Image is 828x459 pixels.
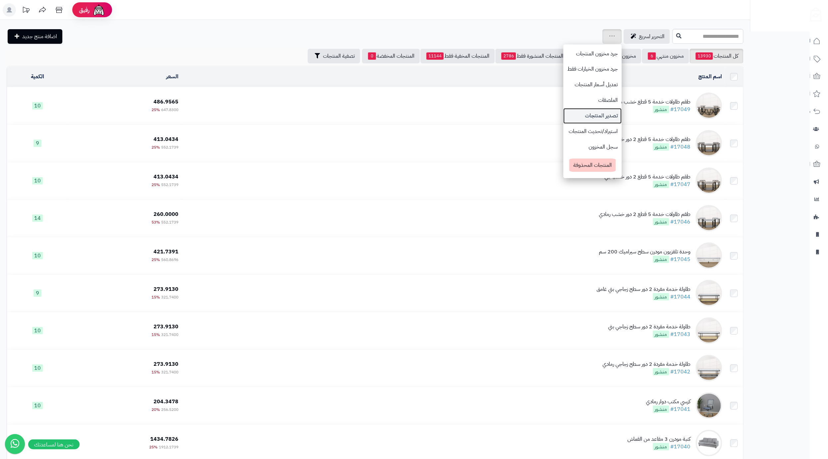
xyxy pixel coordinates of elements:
span: 10 [32,252,43,259]
span: 25% [152,107,160,113]
span: المنتجات المحذوفة [569,159,616,172]
span: 552.1739 [161,182,178,188]
span: 20% [152,407,160,413]
div: طقم طاولات خدمة 5 قطع خشب مع قاعدة معدنية [589,98,691,106]
div: طاولة خدمة مفردة 2 دور سطح زجاجي بني [608,323,691,331]
span: 15% [152,369,160,375]
a: اسم المنتج [699,73,722,81]
a: الملصقات [563,93,622,108]
div: طاولة خدمة مفردة 2 دور سطح زجاجي بني غامق [597,286,691,293]
span: التحرير لسريع [639,33,665,40]
a: اضافة منتج جديد [8,29,62,44]
span: 53% [152,219,160,225]
span: 552.1739 [161,219,178,225]
a: تصدير المنتجات [563,108,622,124]
span: منشور [653,331,669,338]
div: كرسي مكتب دوار رمادي [646,398,691,406]
img: طقم طاولات خدمة 5 قطع 2 دور خشب رمادي [696,205,722,231]
img: طاولة خدمة مفردة 2 دور سطح زجاجي رمادي [696,355,722,381]
span: منشور [653,406,669,413]
img: logo [806,5,822,22]
div: وحدة تلفزيون مودرن سطح سيراميك 200 سم [599,248,691,256]
a: #17042 [670,368,691,376]
img: كنبة مودرن 3 مقاعد من القماش [696,430,722,456]
span: 273.9130 [154,360,178,368]
span: 10 [32,102,43,109]
span: رفيق [79,6,90,14]
a: #17041 [670,405,691,413]
a: #17045 [670,255,691,263]
span: 9 [33,140,41,147]
a: استيراد/تحديث المنتجات [563,124,622,139]
span: 486.9565 [154,98,178,106]
span: 413.0434 [154,135,178,143]
span: منشور [653,143,669,151]
span: منشور [653,218,669,226]
span: 2786 [501,52,516,60]
span: 14 [32,215,43,222]
span: اضافة منتج جديد [22,33,57,40]
a: #17046 [670,218,691,226]
img: ai-face.png [92,3,105,17]
span: 204.3478 [154,398,178,406]
a: المنتجات المنشورة فقط2786 [495,49,569,63]
img: طقم طاولات خدمة 5 قطع 2 دور خشب بني غامق [696,130,722,157]
a: الكمية [31,73,44,81]
span: 552.1739 [161,144,178,150]
span: 25% [149,444,158,450]
span: 273.9130 [154,323,178,331]
span: منشور [653,443,669,450]
span: 10 [32,364,43,372]
div: طقم طاولات خدمة 5 قطع 2 دور خشب رمادي [599,211,691,218]
span: 273.9130 [154,285,178,293]
span: تصفية المنتجات [323,52,355,60]
div: طقم طاولات خدمة 5 قطع 2 دور خشب بني [605,173,691,181]
span: 13930 [696,52,713,60]
span: 647.8300 [161,107,178,113]
span: 1912.1739 [159,444,178,450]
a: #17043 [670,330,691,338]
span: 0 [368,52,376,60]
a: تحديثات المنصة [18,3,34,18]
img: طقم طاولات خدمة 5 قطع 2 دور خشب بني [696,167,722,194]
a: تعديل أسعار المنتجات [563,77,622,93]
span: 9 [33,290,41,297]
a: #17048 [670,143,691,151]
a: جرد مخزون المنتجات [563,46,622,62]
span: 413.0434 [154,173,178,181]
a: المنتجات المخفضة0 [362,49,420,63]
span: 260.0000 [154,210,178,218]
span: 10 [32,402,43,409]
a: سجل المخزون [563,139,622,155]
span: 15% [152,294,160,300]
span: 560.8696 [161,257,178,263]
div: كنبة مودرن 3 مقاعد من القماش [628,435,691,443]
span: 25% [152,182,160,188]
a: #17047 [670,180,691,188]
span: 1434.7826 [150,435,178,443]
a: جرد مخزون الخيارات فقط [563,61,622,77]
a: المنتجات المخفية فقط11144 [420,49,495,63]
a: #17049 [670,105,691,113]
span: 10 [32,177,43,184]
a: كل المنتجات13930 [690,49,743,63]
span: منشور [653,368,669,375]
span: 25% [152,144,160,150]
span: 321.7400 [161,294,178,300]
div: طاولة خدمة مفردة 2 دور سطح زجاجي رمادي [603,361,691,368]
a: المنتجات المحذوفة [564,155,621,176]
span: 6 [648,52,656,60]
span: 321.7400 [161,332,178,338]
img: طاولة خدمة مفردة 2 دور سطح زجاجي بني [696,317,722,344]
span: منشور [653,256,669,263]
a: مخزون منتهي6 [642,49,689,63]
a: #17040 [670,443,691,451]
a: السعر [166,73,178,81]
span: 25% [152,257,160,263]
span: منشور [653,181,669,188]
span: 421.7391 [154,248,178,256]
span: 15% [152,332,160,338]
span: 11144 [426,52,444,60]
span: منشور [653,293,669,300]
span: 10 [32,327,43,334]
